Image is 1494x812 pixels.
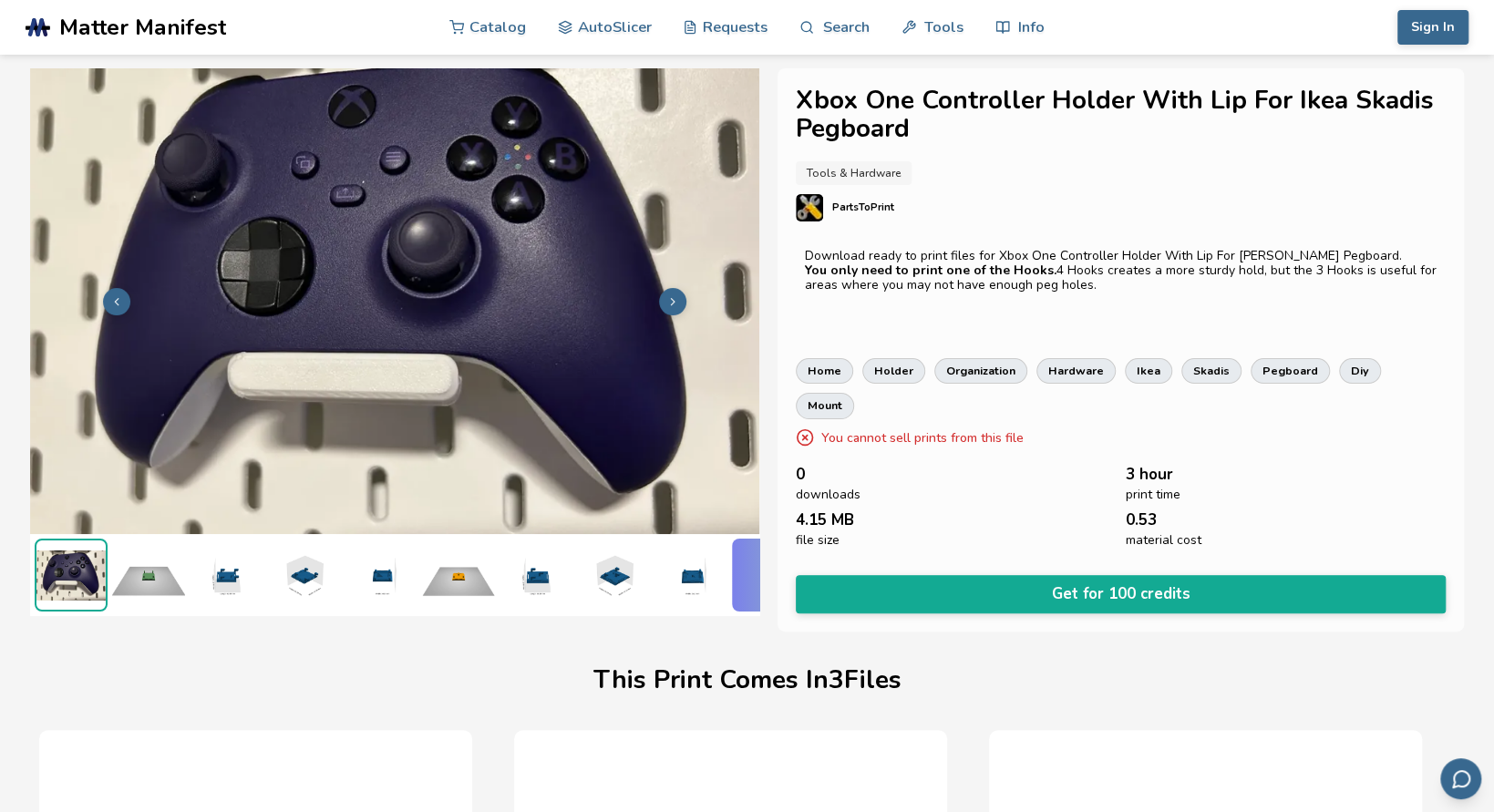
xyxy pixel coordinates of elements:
[796,194,823,221] img: PartsToPrint's profile
[577,539,650,612] img: 3_3D_Dimensions
[796,393,854,418] a: mount
[821,428,1024,447] p: You cannot sell prints from this file
[593,666,902,694] h1: This Print Comes In 3 File s
[1397,10,1468,45] button: Sign In
[112,539,185,612] img: 1_Print_Preview
[796,194,1446,240] a: PartsToPrint's profilePartsToPrint
[1126,466,1173,483] span: 3 hour
[190,539,263,612] img: 1_3D_Dimensions
[796,466,805,483] span: 0
[1251,358,1330,384] a: pegboard
[805,263,1437,293] p: 4 Hooks creates a more sturdy hold, but the 3 Hooks is useful for areas where you may not have en...
[1126,511,1157,529] span: 0.53
[654,539,727,612] img: 3_3D_Dimensions
[934,358,1027,384] a: organization
[1125,358,1172,384] a: ikea
[796,511,854,529] span: 4.15 MB
[832,198,894,217] p: PartsToPrint
[862,358,925,384] a: holder
[796,533,840,548] span: file size
[805,262,1056,279] strong: You only need to print one of the Hooks.
[1181,358,1242,384] a: skadis
[796,87,1446,143] h1: Xbox One Controller Holder With Lip For Ikea Skadis Pegboard
[796,358,853,384] a: home
[422,539,495,612] img: 3_Print_Preview
[1126,488,1180,502] span: print time
[1036,358,1116,384] a: hardware
[1440,758,1481,799] button: Send feedback via email
[796,161,912,185] a: Tools & Hardware
[805,249,1437,263] p: Download ready to print files for Xbox One Controller Holder With Lip For [PERSON_NAME] Pegboard.
[1126,533,1201,548] span: material cost
[796,488,860,502] span: downloads
[1339,358,1381,384] a: diy
[59,15,226,40] span: Matter Manifest
[796,575,1446,612] button: Get for 100 credits
[345,539,417,612] img: 1_3D_Dimensions
[500,539,572,612] img: 3_3D_Dimensions
[267,539,340,612] img: 1_3D_Dimensions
